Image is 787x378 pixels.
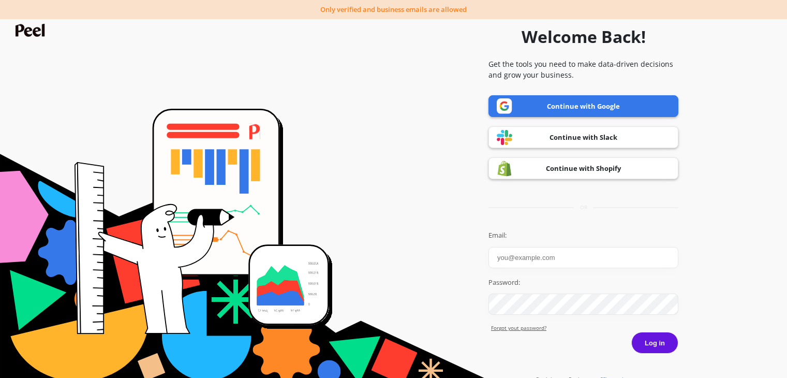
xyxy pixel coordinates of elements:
[16,24,48,37] img: Peel
[488,59,678,80] p: Get the tools you need to make data-driven decisions and grow your business.
[488,95,678,117] a: Continue with Google
[491,324,678,332] a: Forgot yout password?
[631,332,678,354] button: Log in
[488,247,678,268] input: you@example.com
[488,230,678,241] label: Email:
[488,157,678,179] a: Continue with Shopify
[488,126,678,148] a: Continue with Slack
[497,129,512,146] img: Slack logo
[497,161,512,177] img: Shopify logo
[488,203,678,211] div: or
[522,24,646,49] h1: Welcome Back!
[488,278,678,288] label: Password:
[497,98,512,114] img: Google logo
